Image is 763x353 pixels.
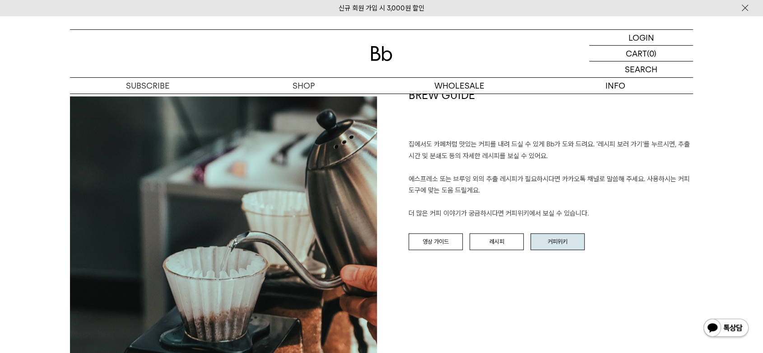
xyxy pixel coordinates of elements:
a: SHOP [226,78,381,94]
a: 커피위키 [530,233,585,250]
img: 카카오톡 채널 1:1 채팅 버튼 [703,318,749,339]
p: (0) [647,46,656,61]
a: CART (0) [589,46,693,61]
a: SUBSCRIBE [70,78,226,94]
p: INFO [537,78,693,94]
p: LOGIN [628,30,654,45]
a: 영상 가이드 [409,233,463,250]
img: 로고 [371,46,392,61]
p: CART [626,46,647,61]
p: 집에서도 카페처럼 맛있는 커피를 내려 드실 ﻿수 있게 Bb가 도와 드려요. '레시피 보러 가기'를 누르시면, 추출 시간 및 분쇄도 등의 자세한 레시피를 보실 수 있어요. 에스... [409,139,693,220]
p: WHOLESALE [381,78,537,94]
a: 레시피 [470,233,524,250]
a: 신규 회원 가입 시 3,000원 할인 [339,4,424,12]
a: LOGIN [589,30,693,46]
p: SEARCH [625,61,657,77]
h1: BREW GUIDE [409,88,693,139]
